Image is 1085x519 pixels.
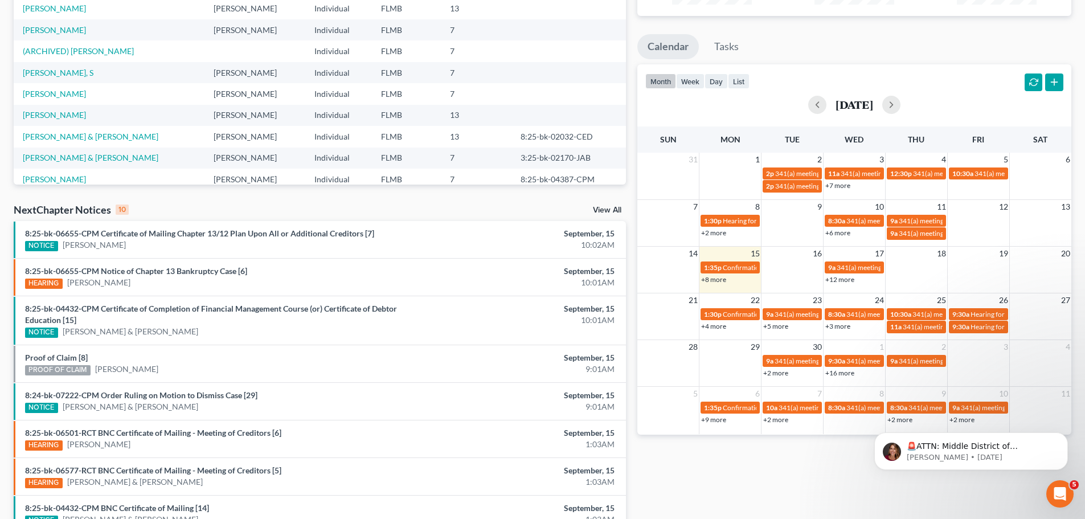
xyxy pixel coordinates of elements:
span: 341(a) meeting for [PERSON_NAME] [899,357,1009,365]
span: 1:35p [704,263,722,272]
span: 1 [878,340,885,354]
a: +9 more [701,415,726,424]
div: September, 15 [425,303,615,314]
span: 9 [940,387,947,401]
a: [PERSON_NAME] & [PERSON_NAME] [23,132,158,141]
div: 1:03AM [425,476,615,488]
span: Wed [845,134,863,144]
span: Confirmation Hearing for [PERSON_NAME] & [PERSON_NAME] [723,263,914,272]
td: 13 [441,126,511,147]
div: 10:01AM [425,277,615,288]
span: 6 [1064,153,1071,166]
span: 9a [766,357,773,365]
a: +4 more [701,322,726,330]
a: [PERSON_NAME] [23,25,86,35]
span: Hearing for [PERSON_NAME] [723,216,812,225]
div: NextChapter Notices [14,203,129,216]
span: 4 [1064,340,1071,354]
td: 7 [441,169,511,190]
td: 7 [441,40,511,62]
span: 341(a) meeting for [PERSON_NAME] [912,310,1022,318]
span: 4 [940,153,947,166]
span: Fri [972,134,984,144]
span: Confirmation Hearing for [PERSON_NAME] [723,403,853,412]
span: 1:35p [704,403,722,412]
span: 9a [890,216,898,225]
a: [PERSON_NAME] & [PERSON_NAME] [63,401,198,412]
span: 28 [687,340,699,354]
td: [PERSON_NAME] [204,169,305,190]
span: 9a [766,310,773,318]
span: Tue [785,134,800,144]
a: [PERSON_NAME] [23,174,86,184]
span: 3 [878,153,885,166]
td: FLMB [372,169,441,190]
span: 341(a) meeting for [PERSON_NAME] [899,229,1009,238]
a: 8:24-bk-07222-CPM Order Ruling on Motion to Dismiss Case [29] [25,390,257,400]
div: 10 [116,205,129,215]
iframe: Intercom live chat [1046,480,1074,508]
a: +2 more [763,415,788,424]
span: 9a [952,403,960,412]
span: 22 [750,293,761,307]
a: [PERSON_NAME] [67,277,130,288]
div: 1:03AM [425,439,615,450]
a: +16 more [825,369,854,377]
span: 341(a) meeting for [PERSON_NAME] [899,216,1009,225]
span: 11a [828,169,840,178]
span: 8:30a [828,216,845,225]
a: [PERSON_NAME] [23,3,86,13]
td: Individual [305,126,372,147]
span: 11 [1060,387,1071,401]
td: FLMB [372,148,441,169]
span: 10:30a [890,310,911,318]
span: 10 [874,200,885,214]
span: 341(a) meeting for [PERSON_NAME] [846,216,956,225]
a: Tasks [704,34,749,59]
span: 16 [812,247,823,260]
span: 13 [1060,200,1071,214]
span: 341(a) meeting for [PERSON_NAME] [975,169,1084,178]
span: 9:30a [952,310,969,318]
span: 7 [692,200,699,214]
span: 1:30p [704,310,722,318]
span: 5 [692,387,699,401]
span: 2p [766,169,774,178]
a: 8:25-bk-06655-CPM Notice of Chapter 13 Bankruptcy Case [6] [25,266,247,276]
a: [PERSON_NAME] & [PERSON_NAME] [23,153,158,162]
td: FLMB [372,19,441,40]
a: +8 more [701,275,726,284]
div: HEARING [25,279,63,289]
span: 7 [816,387,823,401]
td: FLMB [372,83,441,104]
a: Proof of Claim [8] [25,353,88,362]
td: FLMB [372,62,441,83]
div: September, 15 [425,465,615,476]
div: September, 15 [425,390,615,401]
a: +7 more [825,181,850,190]
a: +2 more [701,228,726,237]
span: 2 [940,340,947,354]
a: View All [593,206,621,214]
span: 31 [687,153,699,166]
span: 5 [1002,153,1009,166]
span: 8:30a [828,310,845,318]
span: 341(a) meeting for [PERSON_NAME] & [PERSON_NAME] [775,182,945,190]
span: 10 [998,387,1009,401]
span: 10a [766,403,777,412]
span: 341(a) meeting for [PERSON_NAME] [903,322,1013,331]
td: Individual [305,40,372,62]
span: 27 [1060,293,1071,307]
button: week [676,73,705,89]
td: [PERSON_NAME] [204,105,305,126]
a: [PERSON_NAME] [63,239,126,251]
span: 11a [890,322,902,331]
div: September, 15 [425,228,615,239]
span: 341(a) meeting for [PERSON_NAME] & [PERSON_NAME] [775,169,945,178]
span: Confirmation hearing for [PERSON_NAME] & [PERSON_NAME] [723,310,912,318]
div: September, 15 [425,427,615,439]
div: HEARING [25,478,63,488]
